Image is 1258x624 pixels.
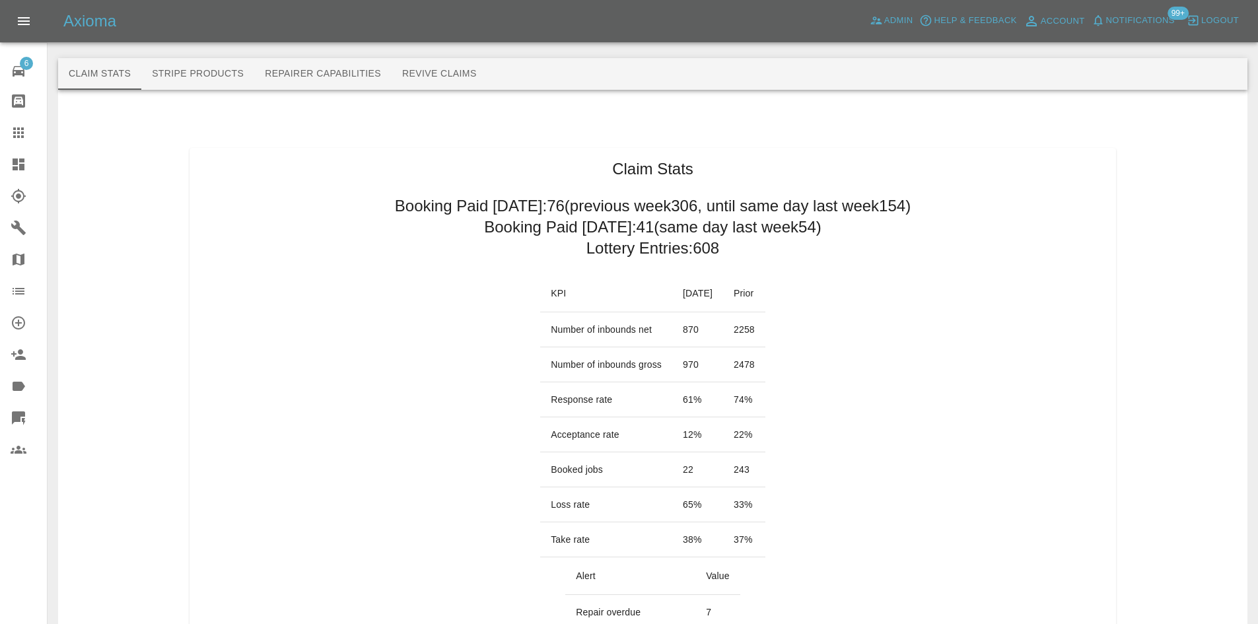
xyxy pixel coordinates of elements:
th: [DATE] [672,275,723,312]
td: Response rate [540,382,672,417]
h1: Claim Stats [612,158,693,180]
td: 22 % [723,417,765,452]
td: Acceptance rate [540,417,672,452]
h2: Booking Paid [DATE]: 76 (previous week 306 , until same day last week 154 ) [395,195,911,217]
td: 12 % [672,417,723,452]
td: 243 [723,452,765,487]
td: 2258 [723,312,765,347]
span: 99+ [1168,7,1189,20]
span: Logout [1201,13,1239,28]
h2: Lottery Entries: 608 [586,238,719,259]
button: Logout [1183,11,1242,31]
span: 6 [20,57,33,70]
button: Notifications [1088,11,1178,31]
td: Loss rate [540,487,672,522]
button: Revive Claims [392,58,487,90]
td: 37 % [723,522,765,557]
td: 970 [672,347,723,382]
span: Help & Feedback [934,13,1016,28]
a: Admin [866,11,917,31]
span: Admin [884,13,913,28]
td: 2478 [723,347,765,382]
td: 870 [672,312,723,347]
td: Number of inbounds net [540,312,672,347]
button: Claim Stats [58,58,141,90]
h2: Booking Paid [DATE]: 41 (same day last week 54 ) [484,217,821,238]
td: 38 % [672,522,723,557]
td: Number of inbounds gross [540,347,672,382]
h5: Axioma [63,11,116,32]
td: 61 % [672,382,723,417]
button: Repairer Capabilities [254,58,392,90]
td: 22 [672,452,723,487]
span: Account [1041,14,1085,29]
th: Alert [565,557,695,595]
button: Help & Feedback [916,11,1020,31]
th: Value [695,557,740,595]
td: Take rate [540,522,672,557]
span: Notifications [1106,13,1175,28]
th: Prior [723,275,765,312]
td: Booked jobs [540,452,672,487]
th: KPI [540,275,672,312]
td: 33 % [723,487,765,522]
button: Open drawer [8,5,40,37]
td: 74 % [723,382,765,417]
a: Account [1020,11,1088,32]
td: 65 % [672,487,723,522]
button: Stripe Products [141,58,254,90]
